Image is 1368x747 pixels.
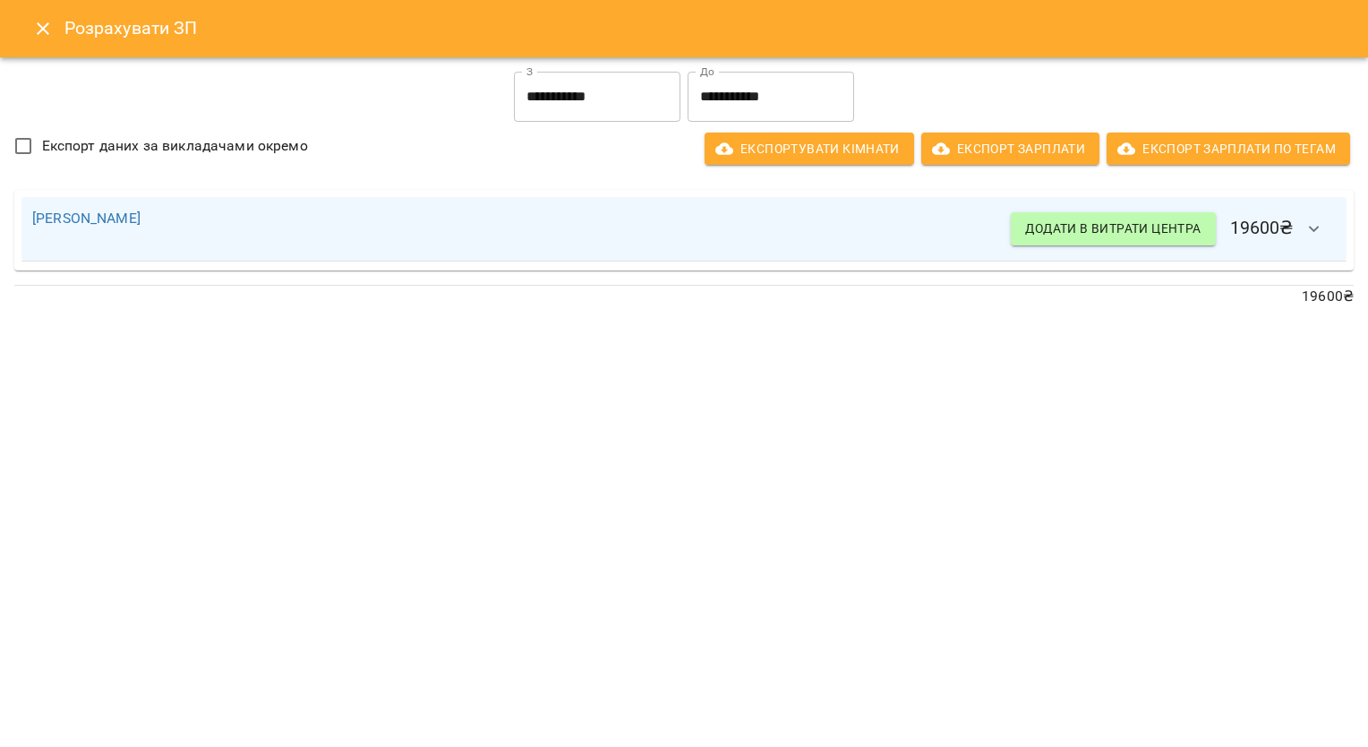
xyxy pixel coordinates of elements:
button: Додати в витрати центра [1011,212,1215,245]
span: Додати в витрати центра [1025,218,1201,239]
span: Експорт Зарплати по тегам [1121,138,1336,159]
h6: Розрахувати ЗП [64,14,1347,42]
button: Експорт Зарплати [921,133,1099,165]
a: [PERSON_NAME] [32,210,141,227]
span: Експорт даних за викладачами окремо [42,135,308,157]
button: Експорт Зарплати по тегам [1107,133,1350,165]
button: Експортувати кімнати [705,133,914,165]
p: 19600 ₴ [14,286,1354,307]
span: Експорт Зарплати [936,138,1085,159]
button: Close [21,7,64,50]
span: Експортувати кімнати [719,138,900,159]
h6: 19600 ₴ [1011,208,1336,251]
